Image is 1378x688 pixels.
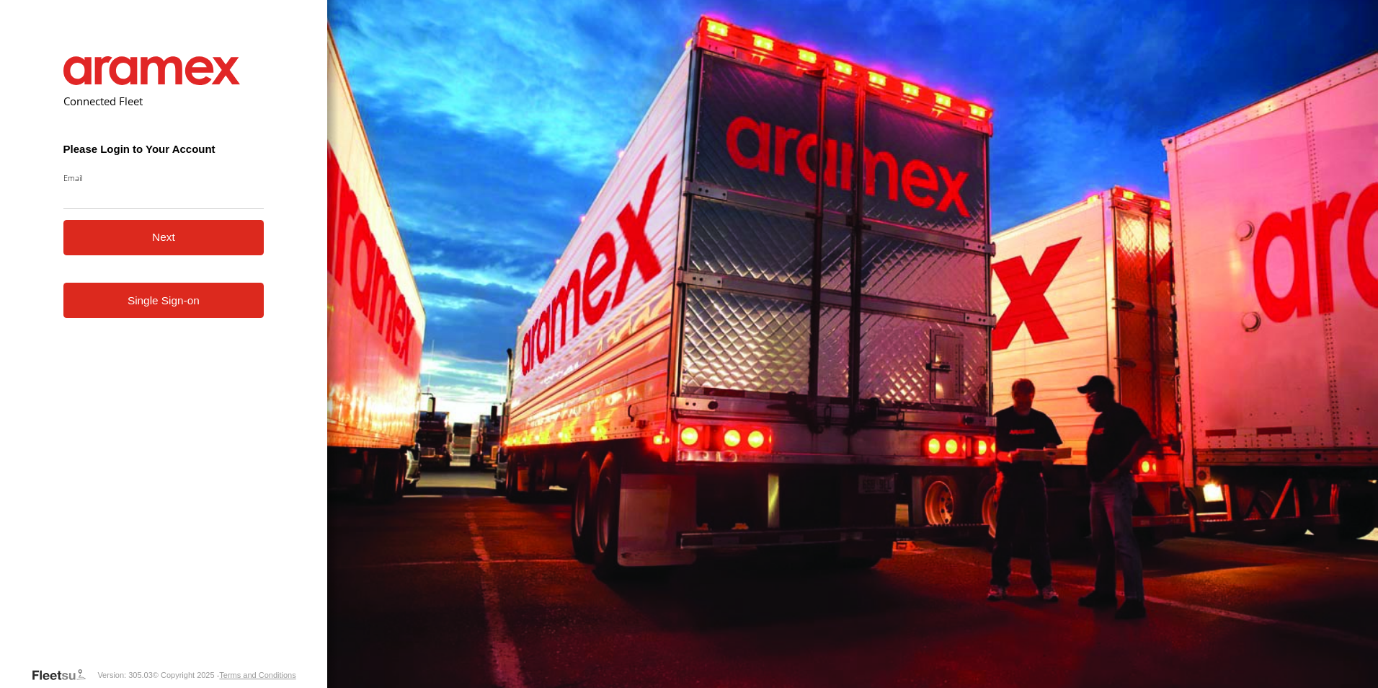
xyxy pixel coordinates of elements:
[97,671,152,679] div: Version: 305.03
[31,668,97,682] a: Visit our Website
[63,283,265,318] a: Single Sign-on
[219,671,295,679] a: Terms and Conditions
[63,220,265,255] button: Next
[63,56,241,85] img: Aramex
[63,143,265,155] h3: Please Login to Your Account
[63,172,265,183] label: Email
[153,671,296,679] div: © Copyright 2025 -
[63,94,265,108] h2: Connected Fleet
